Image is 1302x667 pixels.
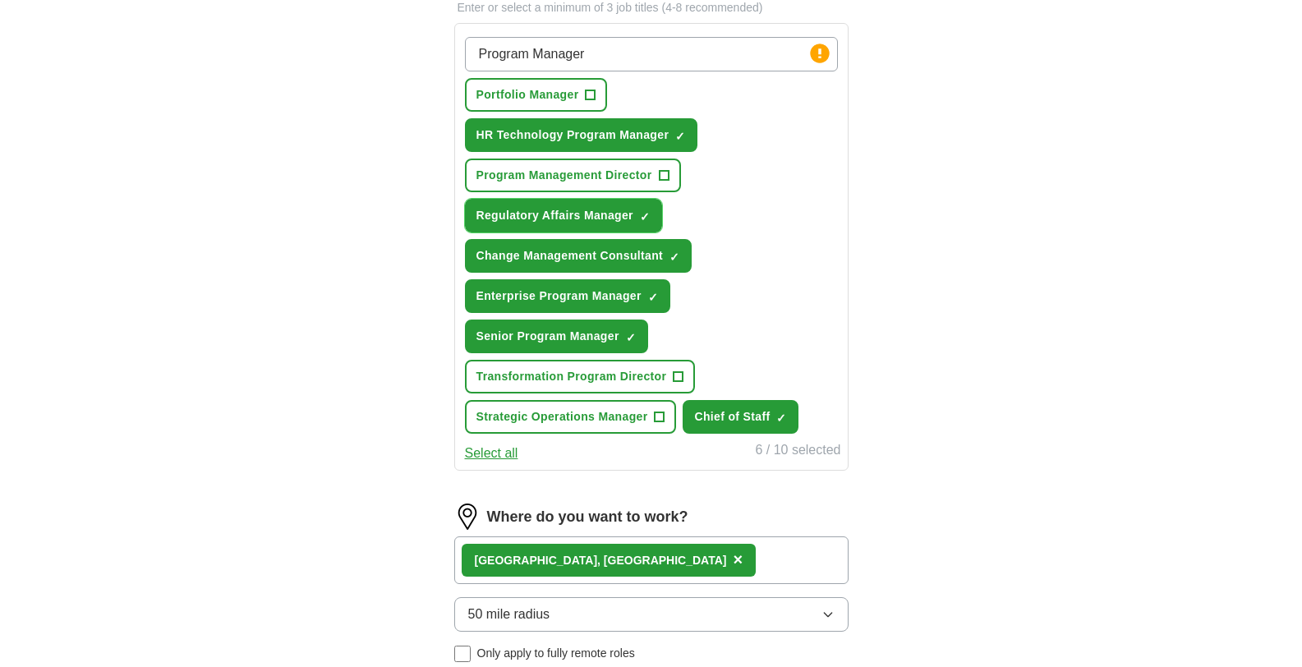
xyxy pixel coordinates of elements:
[454,646,471,662] input: Only apply to fully remote roles
[476,167,652,184] span: Program Management Director
[476,408,648,425] span: Strategic Operations Manager
[465,159,681,192] button: Program Management Director
[733,548,743,573] button: ×
[465,37,838,71] input: Type a job title and press enter
[465,279,670,313] button: Enterprise Program Manager✓
[675,130,685,143] span: ✓
[465,199,662,232] button: Regulatory Affairs Manager✓
[454,504,481,530] img: location.png
[477,645,635,662] span: Only apply to fully remote roles
[476,287,642,305] span: Enterprise Program Manager
[733,550,743,568] span: ×
[465,320,648,353] button: Senior Program Manager✓
[465,444,518,463] button: Select all
[465,78,608,112] button: Portfolio Manager
[476,126,669,144] span: HR Technology Program Manager
[487,506,688,528] label: Where do you want to work?
[465,400,677,434] button: Strategic Operations Manager
[648,291,658,304] span: ✓
[465,239,692,273] button: Change Management Consultant✓
[776,412,786,425] span: ✓
[755,440,840,463] div: 6 / 10 selected
[694,408,770,425] span: Chief of Staff
[465,360,696,393] button: Transformation Program Director
[454,597,849,632] button: 50 mile radius
[465,118,698,152] button: HR Technology Program Manager✓
[626,331,636,344] span: ✓
[476,86,579,103] span: Portfolio Manager
[475,552,727,569] div: [GEOGRAPHIC_DATA], [GEOGRAPHIC_DATA]
[476,368,667,385] span: Transformation Program Director
[476,328,619,345] span: Senior Program Manager
[640,210,650,223] span: ✓
[669,251,679,264] span: ✓
[476,247,664,264] span: Change Management Consultant
[476,207,633,224] span: Regulatory Affairs Manager
[683,400,798,434] button: Chief of Staff✓
[468,605,550,624] span: 50 mile radius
